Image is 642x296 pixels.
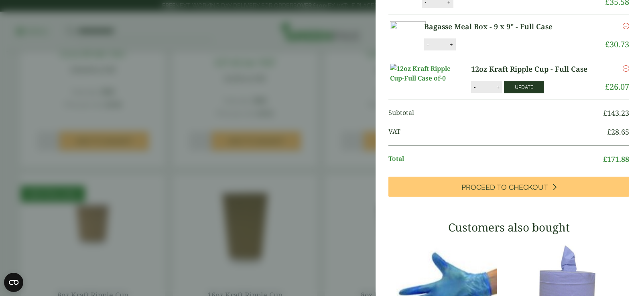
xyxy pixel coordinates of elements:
[494,84,502,91] button: +
[388,108,603,119] span: Subtotal
[603,108,629,118] bdi: 143.23
[388,177,629,197] a: Proceed to Checkout
[603,108,607,118] span: £
[425,41,431,48] button: -
[605,81,609,92] span: £
[4,273,23,292] button: Open CMP widget
[623,64,629,73] a: Remove this item
[605,81,629,92] bdi: 26.07
[388,154,603,165] span: Total
[607,127,611,137] span: £
[388,221,629,234] h3: Customers also bought
[504,81,544,93] button: Update
[471,64,596,75] a: 12oz Kraft Ripple Cup - Full Case
[603,154,607,164] span: £
[607,127,629,137] bdi: 28.65
[447,41,455,48] button: +
[424,21,579,32] a: Bagasse Meal Box - 9 x 9" - Full Case
[390,64,462,83] img: 12oz Kraft Ripple Cup-Full Case of-0
[388,127,607,137] span: VAT
[603,154,629,164] bdi: 171.88
[623,21,629,31] a: Remove this item
[605,39,629,50] bdi: 30.73
[471,84,478,91] button: -
[461,183,548,192] span: Proceed to Checkout
[605,39,609,50] span: £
